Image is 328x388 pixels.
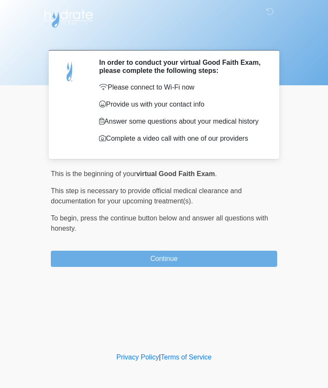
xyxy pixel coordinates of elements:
[161,353,211,361] a: Terms of Service
[215,170,217,177] span: .
[51,187,242,205] span: This step is necessary to provide official medical clearance and documentation for your upcoming ...
[51,214,80,222] span: To begin,
[99,133,264,144] p: Complete a video call with one of our providers
[51,170,136,177] span: This is the beginning of your
[42,6,94,28] img: Hydrate IV Bar - Arcadia Logo
[57,58,83,84] img: Agent Avatar
[99,99,264,110] p: Provide us with your contact info
[99,82,264,93] p: Please connect to Wi-Fi now
[99,58,264,75] h2: In order to conduct your virtual Good Faith Exam, please complete the following steps:
[117,353,159,361] a: Privacy Policy
[136,170,215,177] strong: virtual Good Faith Exam
[159,353,161,361] a: |
[51,214,268,232] span: press the continue button below and answer all questions with honesty.
[44,31,284,46] h1: ‎ ‎ ‎ ‎
[99,116,264,127] p: Answer some questions about your medical history
[51,251,277,267] button: Continue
